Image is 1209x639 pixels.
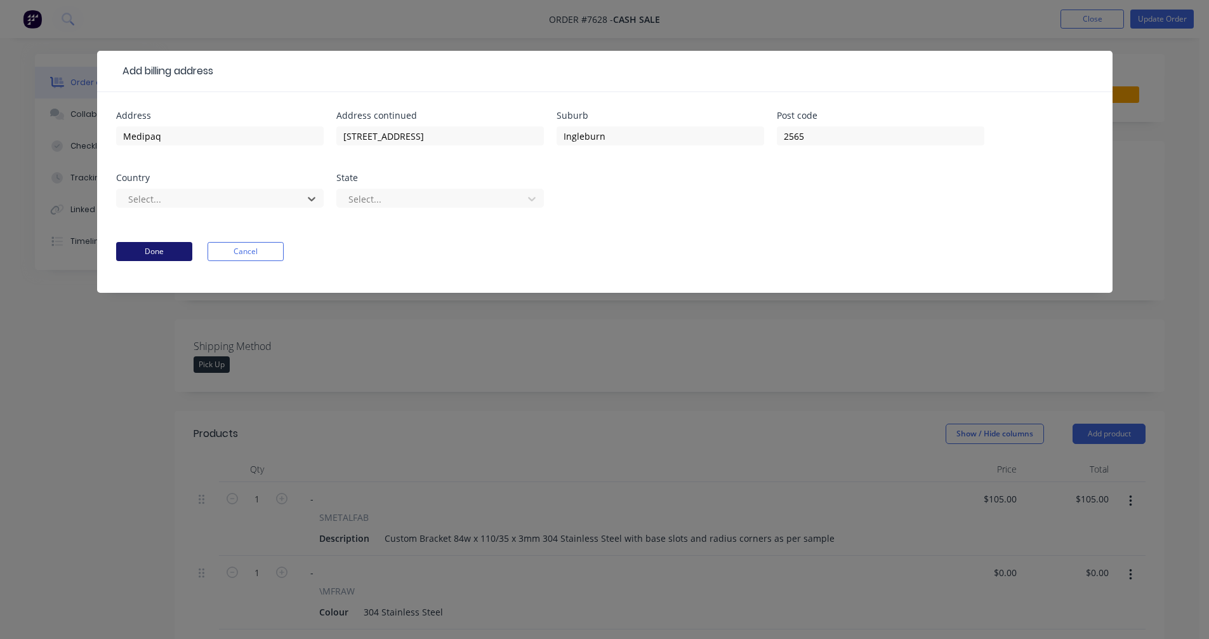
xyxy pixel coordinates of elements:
[116,111,324,120] div: Address
[208,242,284,261] button: Cancel
[777,111,984,120] div: Post code
[116,173,324,182] div: Country
[336,173,544,182] div: State
[116,242,192,261] button: Done
[116,64,213,79] div: Add billing address
[336,111,544,120] div: Address continued
[557,111,764,120] div: Suburb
